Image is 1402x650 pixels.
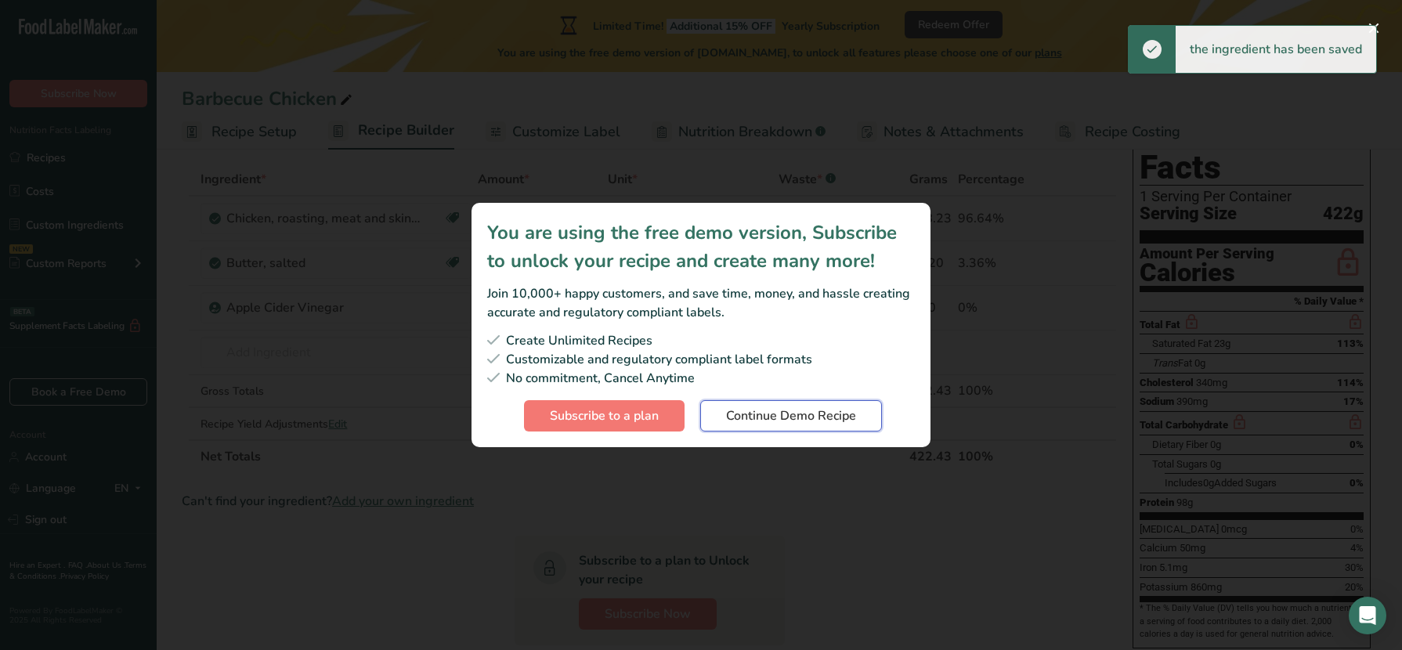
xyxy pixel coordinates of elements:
button: Subscribe to a plan [524,400,685,432]
div: No commitment, Cancel Anytime [487,369,915,388]
div: You are using the free demo version, Subscribe to unlock your recipe and create many more! [487,218,915,275]
div: Create Unlimited Recipes [487,331,915,350]
button: Continue Demo Recipe [700,400,882,432]
div: Join 10,000+ happy customers, and save time, money, and hassle creating accurate and regulatory c... [487,284,915,322]
div: Open Intercom Messenger [1349,597,1386,634]
div: Customizable and regulatory compliant label formats [487,350,915,369]
span: Continue Demo Recipe [726,406,856,425]
div: the ingredient has been saved [1176,26,1376,73]
span: Subscribe to a plan [550,406,659,425]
